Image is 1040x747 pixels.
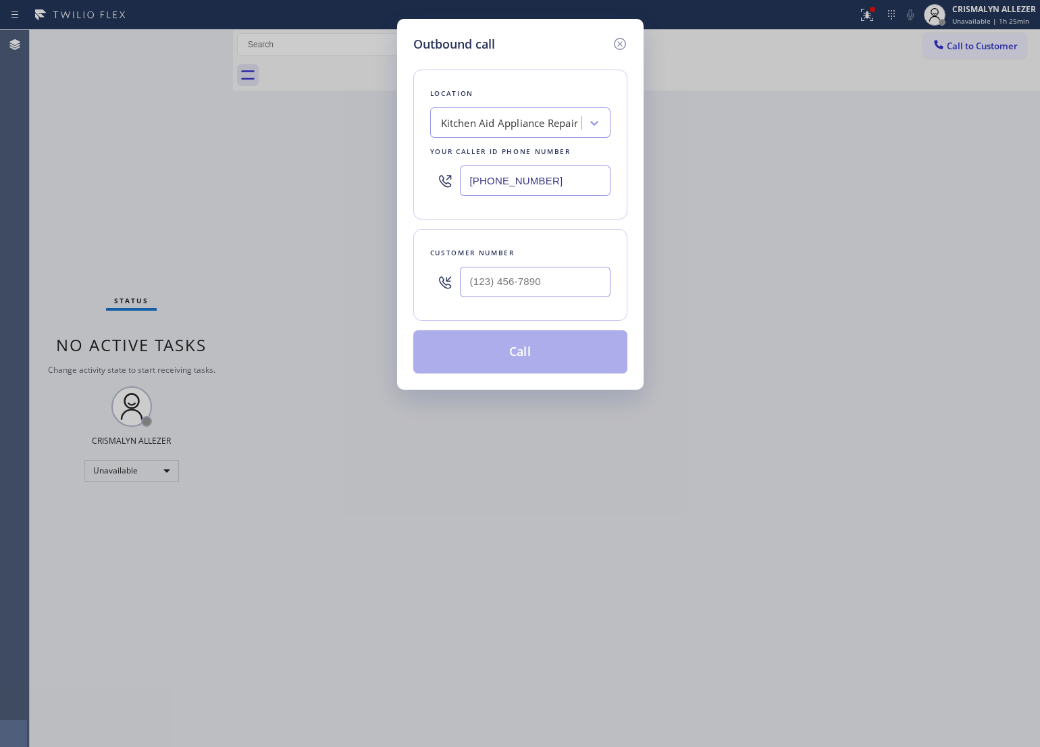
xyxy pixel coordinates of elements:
button: Call [413,330,627,373]
div: Kitchen Aid Appliance Repair [441,115,579,131]
div: Customer number [430,246,610,260]
div: Your caller id phone number [430,145,610,159]
div: Location [430,86,610,101]
input: (123) 456-7890 [460,165,610,196]
h5: Outbound call [413,35,495,53]
input: (123) 456-7890 [460,267,610,297]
